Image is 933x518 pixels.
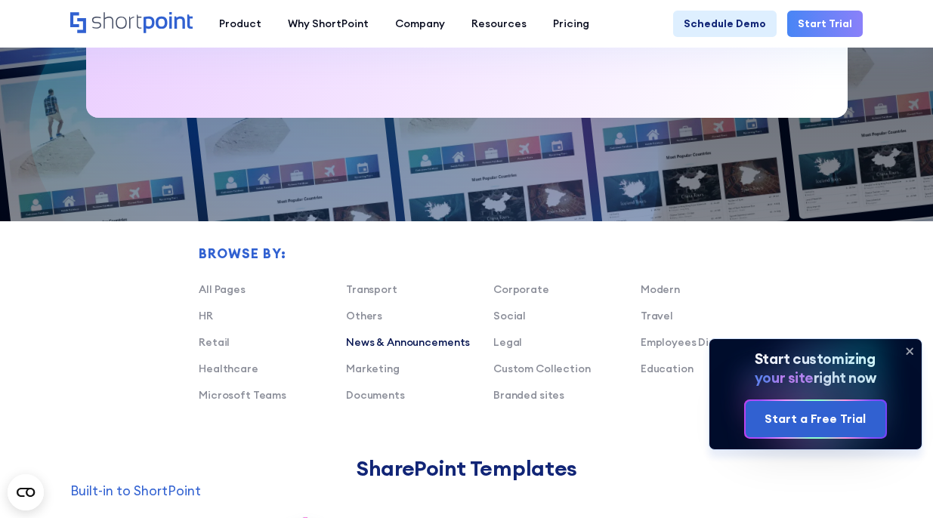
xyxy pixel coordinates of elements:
a: Education [641,362,694,375]
h2: SharePoint Templates [70,456,863,480]
a: Employees Directory [641,335,749,349]
a: Marketing [346,362,400,375]
a: Start a Free Trial [746,401,885,438]
a: Resources [459,11,540,37]
a: Transport [346,282,397,296]
a: Social [493,309,526,322]
a: Why ShortPoint [275,11,382,37]
iframe: Chat Widget [857,446,933,518]
a: Pricing [540,11,603,37]
a: HR [199,309,213,322]
a: Product [206,11,275,37]
a: Healthcare [199,362,258,375]
div: Pricing [553,16,589,32]
a: Modern [641,282,680,296]
a: Legal [493,335,522,349]
h2: Browse by: [199,246,788,261]
div: Start a Free Trial [765,410,866,428]
div: Why ShortPoint [288,16,369,32]
a: Retail [199,335,230,349]
a: Microsoft Teams [199,388,286,402]
a: Documents [346,388,405,402]
a: All Pages [199,282,246,296]
a: Schedule Demo [673,11,777,37]
a: Company [382,11,459,37]
a: News & Announcements [346,335,470,349]
p: Built-in to ShortPoint [70,481,863,501]
div: Resources [471,16,527,32]
a: Home [70,12,193,35]
button: Open CMP widget [8,474,44,510]
a: Corporate [493,282,549,296]
a: Custom Collection [493,362,591,375]
a: Branded sites [493,388,564,402]
a: Others [346,309,382,322]
div: Company [395,16,445,32]
div: Product [219,16,261,32]
a: Travel [641,309,673,322]
a: Start Trial [787,11,863,37]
